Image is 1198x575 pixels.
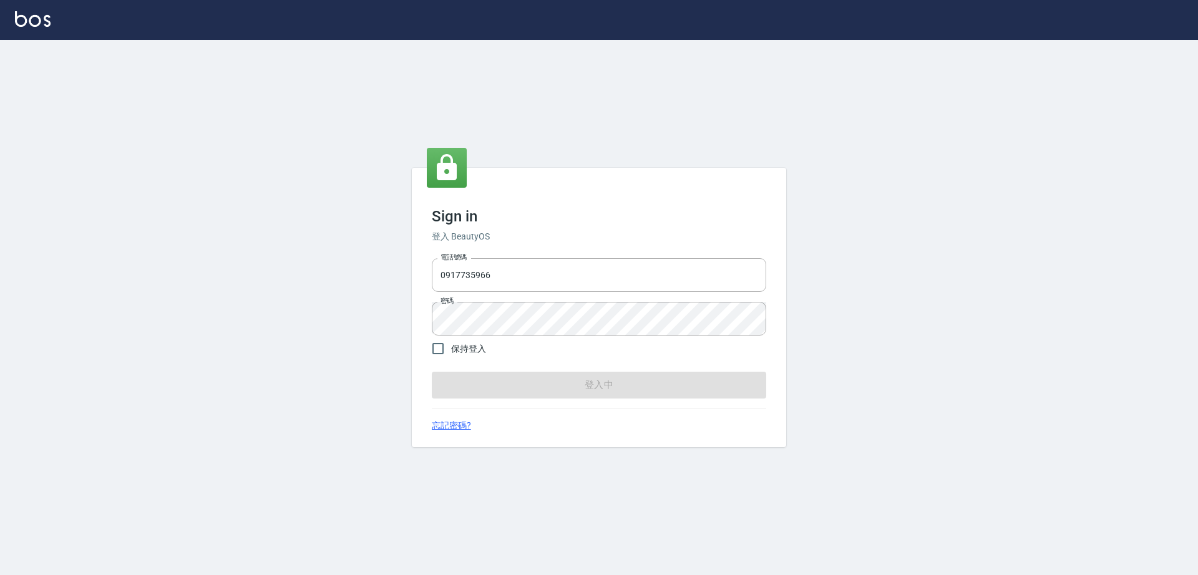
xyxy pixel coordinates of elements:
a: 忘記密碼? [432,419,471,432]
h6: 登入 BeautyOS [432,230,766,243]
span: 保持登入 [451,342,486,355]
h3: Sign in [432,208,766,225]
label: 密碼 [441,296,454,306]
label: 電話號碼 [441,253,467,262]
img: Logo [15,11,51,27]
